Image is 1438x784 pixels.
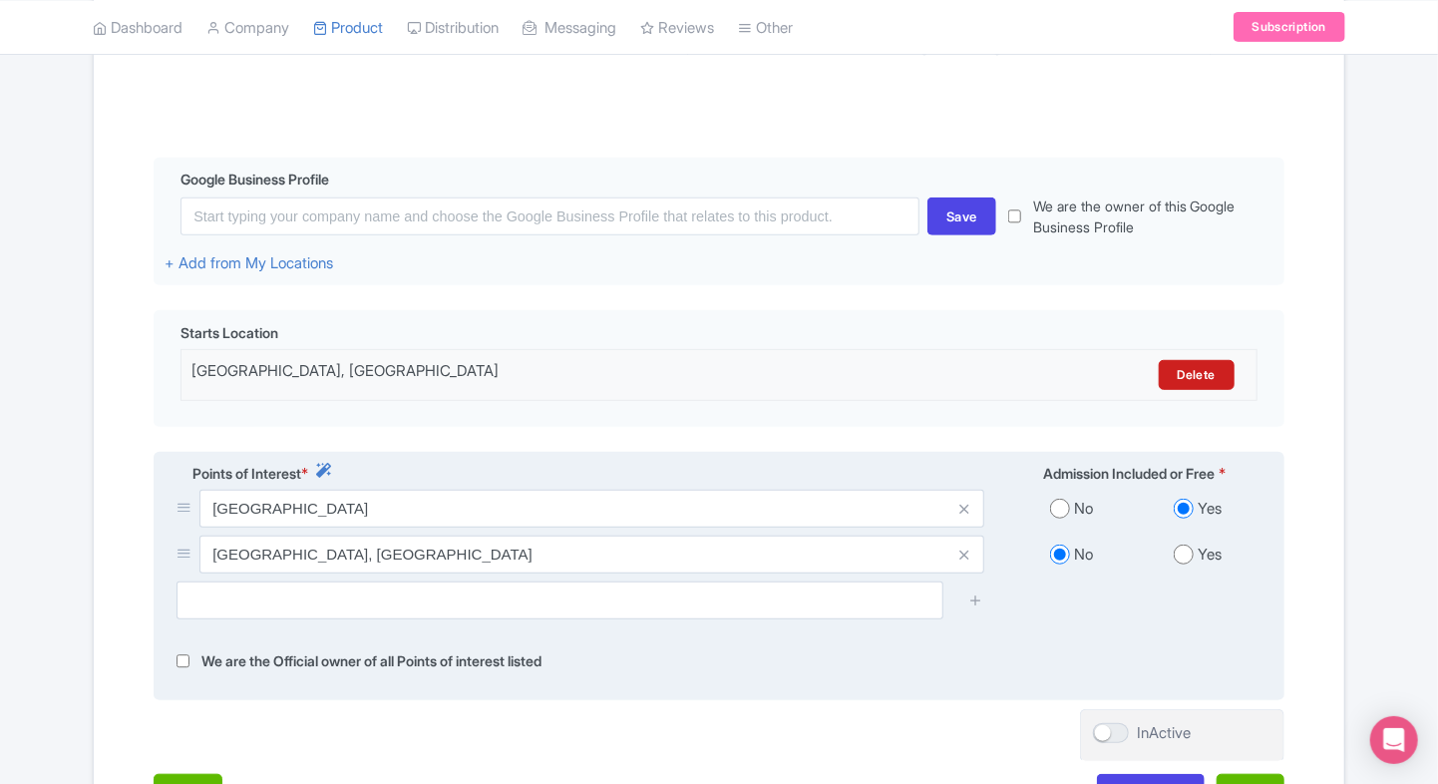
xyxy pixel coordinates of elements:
[165,253,333,272] a: + Add from My Locations
[1074,544,1093,567] label: No
[1043,463,1215,484] span: Admission Included or Free
[191,360,982,390] div: [GEOGRAPHIC_DATA], [GEOGRAPHIC_DATA]
[192,463,301,484] span: Points of Interest
[1137,722,1191,745] div: InActive
[180,197,919,235] input: Start typing your company name and choose the Google Business Profile that relates to this product.
[1370,716,1418,764] div: Open Intercom Messenger
[1234,12,1345,42] a: Subscription
[1074,498,1093,521] label: No
[180,169,329,190] span: Google Business Profile
[1198,544,1222,567] label: Yes
[1198,498,1222,521] label: Yes
[1033,196,1273,237] label: We are the owner of this Google Business Profile
[927,197,996,235] div: Save
[180,322,278,343] span: Starts Location
[201,650,541,673] label: We are the Official owner of all Points of interest listed
[1159,360,1235,390] a: Delete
